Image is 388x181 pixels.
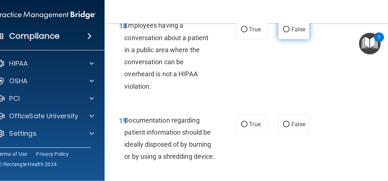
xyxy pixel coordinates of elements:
[119,22,127,30] span: 18
[359,33,381,54] button: Open Resource Center, 1 new notification
[125,22,209,90] span: Employees having a conversation about a patient in a public area where the conversation can be ov...
[249,121,261,128] span: True
[378,37,380,47] div: 1
[291,121,306,128] span: False
[241,122,248,127] input: True
[283,122,290,127] input: False
[119,116,127,125] span: 19
[291,26,306,33] span: False
[249,26,261,33] span: True
[9,31,60,41] h4: Compliance
[283,27,290,32] input: False
[125,116,215,161] span: Documentation regarding patient information should be ideally disposed of by burning or by using ...
[10,129,37,138] p: Settings
[36,150,69,158] a: Privacy Policy
[10,77,28,85] p: OSHA
[10,94,20,103] p: PCI
[10,59,28,68] p: HIPAA
[10,112,79,120] p: OfficeSafe University
[241,27,248,32] input: True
